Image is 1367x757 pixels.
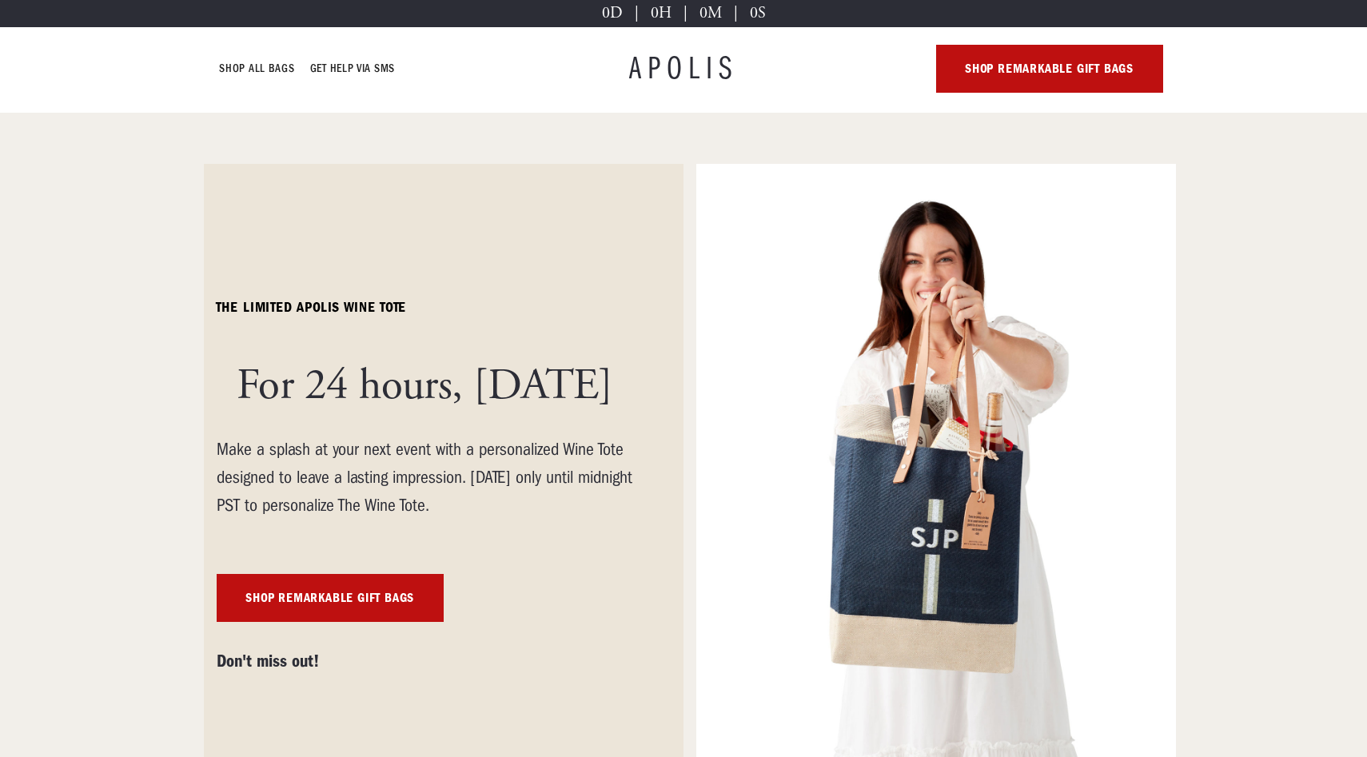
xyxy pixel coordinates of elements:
div: Make a splash at your next event with a personalized Wine Tote designed to leave a lasting impres... [217,436,632,520]
a: GET HELP VIA SMS [310,59,395,78]
strong: SHOP REMARKABLE GIFT BAGS [245,591,414,605]
a: APOLIS [629,53,738,85]
strong: THE limited APOLIS wine tote [216,299,406,316]
strong: Don't miss out! [217,651,320,671]
a: SHOP REMARKABLE GIFT BAGS [217,574,444,622]
a: SHOP REMARKABLE GIFT BAGS [936,45,1163,93]
a: Shop ALL BAGS [220,59,294,78]
h1: For 24 hours, [DATE] [237,362,612,410]
strong: SHOP REMARKABLE GIFT BAGS [965,62,1134,76]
